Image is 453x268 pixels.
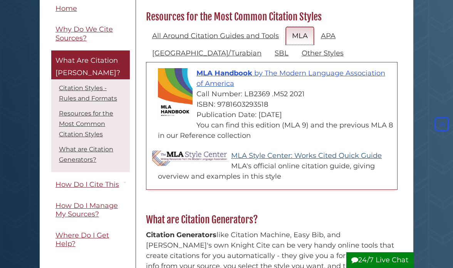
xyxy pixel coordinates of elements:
div: ISBN: 9781603293518 [158,99,393,110]
a: SBL [268,44,295,62]
button: 24/7 Live Chat [346,252,413,268]
a: MLA Handbook by The Modern Language Association of America [196,69,385,88]
a: [GEOGRAPHIC_DATA]/Turabian [146,44,268,62]
a: What are Citation Generators? [59,146,113,164]
div: Publication Date: [DATE] [158,110,393,120]
span: The Modern Language Association of America [196,69,385,88]
a: Other Styles [295,44,350,62]
span: Why Do We Cite Sources? [55,25,113,43]
div: Call Number: LB2369 .M52 2021 [158,89,393,99]
strong: Citation Generators [146,231,216,239]
a: Logo - Text in black and maroon lettering against a white background with a colorful square desig... [231,151,382,160]
a: What Are Citation [PERSON_NAME]? [51,51,130,80]
span: How Do I Cite This? [55,181,123,189]
span: Where Do I Get Help? [55,231,109,248]
a: Why Do We Cite Sources? [51,21,130,47]
span: by [254,69,263,77]
span: Home [55,4,77,13]
a: APA [315,27,342,45]
span: What Are Citation [PERSON_NAME]? [55,57,120,77]
a: All Around Citation Guides and Tools [146,27,285,45]
a: How Do I Manage My Sources? [51,197,130,223]
a: Resources for the Most Common Citation Styles [59,110,113,138]
a: How Do I Cite This? [51,176,130,194]
a: Back to Top [433,120,451,129]
span: How Do I Manage My Sources? [55,201,118,219]
span: MLA Handbook [196,69,252,77]
h2: What are Citation Generators? [142,214,401,226]
div: You can find this edition (MLA 9) and the previous MLA 8 in our Reference collection [158,120,393,141]
a: MLA [286,27,314,45]
a: Where Do I Get Help? [51,227,130,253]
div: MLA's official online citation guide, giving overview and examples in this style [158,161,393,182]
h2: Resources for the Most Common Citation Styles [142,11,401,23]
img: Logo - Text in black and maroon lettering against a white background with a colorful square desig... [152,151,229,170]
a: Citation Styles - Rules and Formats [59,85,117,102]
